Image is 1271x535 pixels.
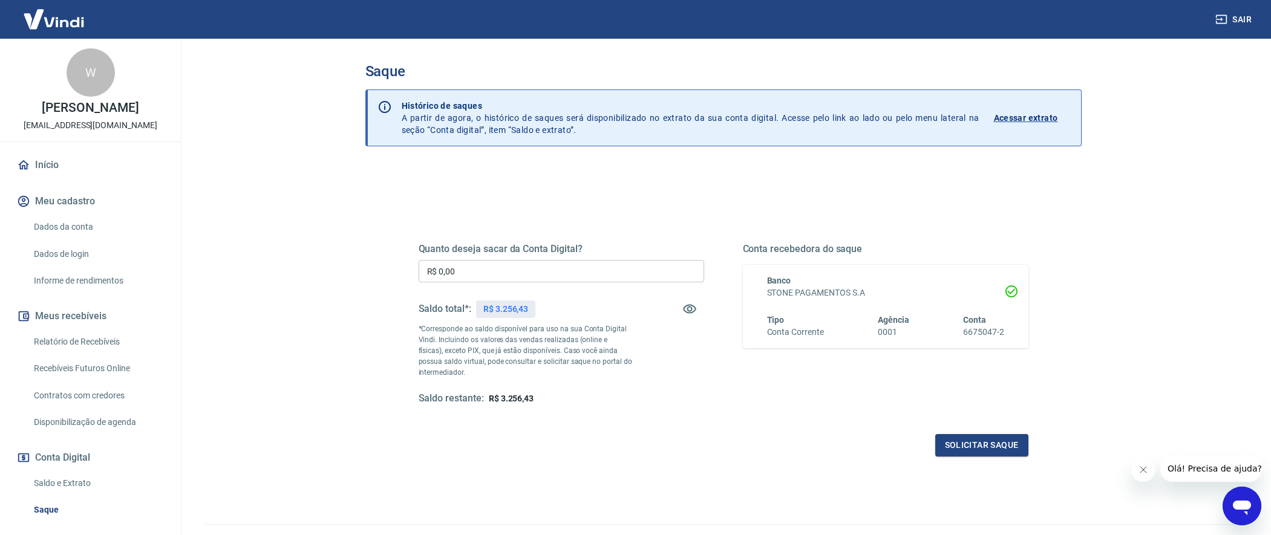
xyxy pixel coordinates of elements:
div: W [67,48,115,97]
p: R$ 3.256,43 [483,303,528,316]
p: [EMAIL_ADDRESS][DOMAIN_NAME] [24,119,157,132]
h5: Saldo restante: [419,392,484,405]
img: Vindi [15,1,93,37]
iframe: Botão para abrir a janela de mensagens [1223,487,1261,525]
button: Solicitar saque [935,434,1028,456]
h5: Saldo total*: [419,303,471,315]
a: Saldo e Extrato [29,471,166,496]
a: Dados da conta [29,215,166,239]
iframe: Fechar mensagem [1131,458,1155,482]
a: Informe de rendimentos [29,268,166,293]
a: Disponibilização de agenda [29,410,166,435]
h5: Quanto deseja sacar da Conta Digital? [419,243,704,255]
a: Acessar extrato [994,100,1071,136]
span: Olá! Precisa de ajuda? [7,8,102,18]
h6: 6675047-2 [963,326,1004,339]
span: Banco [767,276,791,285]
p: Acessar extrato [994,112,1058,124]
h6: Conta Corrente [767,326,824,339]
button: Conta Digital [15,444,166,471]
h6: 0001 [878,326,909,339]
span: Agência [878,315,909,325]
span: Tipo [767,315,785,325]
p: *Corresponde ao saldo disponível para uso na sua Conta Digital Vindi. Incluindo os valores das ve... [419,323,633,378]
a: Início [15,152,166,178]
a: Saque [29,498,166,522]
a: Recebíveis Futuros Online [29,356,166,381]
a: Contratos com credores [29,383,166,408]
p: A partir de agora, o histórico de saques será disponibilizado no extrato da sua conta digital. Ac... [402,100,979,136]
p: [PERSON_NAME] [42,102,139,114]
button: Meus recebíveis [15,303,166,329]
h6: STONE PAGAMENTOS S.A [767,287,1004,299]
h3: Saque [365,63,1082,80]
p: Histórico de saques [402,100,979,112]
iframe: Mensagem da empresa [1160,455,1261,482]
span: Conta [963,315,986,325]
button: Sair [1213,8,1256,31]
h5: Conta recebedora do saque [743,243,1028,255]
a: Dados de login [29,242,166,267]
span: R$ 3.256,43 [489,394,534,403]
button: Meu cadastro [15,188,166,215]
a: Relatório de Recebíveis [29,329,166,354]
